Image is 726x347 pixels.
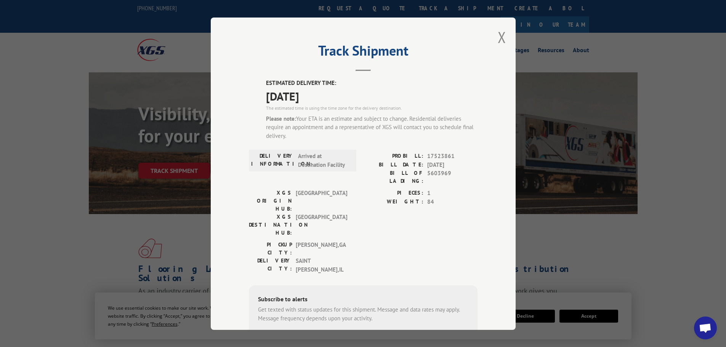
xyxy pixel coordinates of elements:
label: ESTIMATED DELIVERY TIME: [266,79,478,88]
label: DELIVERY CITY: [249,257,292,274]
button: Close modal [498,27,506,47]
div: Your ETA is an estimate and subject to change. Residential deliveries require an appointment and ... [266,114,478,140]
span: 5603969 [427,169,478,185]
span: [PERSON_NAME] , GA [296,241,347,257]
span: 1 [427,189,478,198]
span: 17523861 [427,152,478,161]
div: Get texted with status updates for this shipment. Message and data rates may apply. Message frequ... [258,305,468,323]
span: 84 [427,197,478,206]
span: [DATE] [427,160,478,169]
span: Arrived at Destination Facility [298,152,349,169]
span: [DATE] [266,87,478,104]
label: BILL DATE: [363,160,423,169]
span: [GEOGRAPHIC_DATA] [296,189,347,213]
label: XGS ORIGIN HUB: [249,189,292,213]
label: PICKUP CITY: [249,241,292,257]
div: The estimated time is using the time zone for the delivery destination. [266,104,478,111]
label: PROBILL: [363,152,423,161]
div: Subscribe to alerts [258,294,468,305]
label: WEIGHT: [363,197,423,206]
div: Open chat [694,317,717,339]
h2: Track Shipment [249,45,478,60]
label: DELIVERY INFORMATION: [251,152,294,169]
label: PIECES: [363,189,423,198]
span: [GEOGRAPHIC_DATA] [296,213,347,237]
label: BILL OF LADING: [363,169,423,185]
span: SAINT [PERSON_NAME] , IL [296,257,347,274]
strong: Please note: [266,115,296,122]
label: XGS DESTINATION HUB: [249,213,292,237]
